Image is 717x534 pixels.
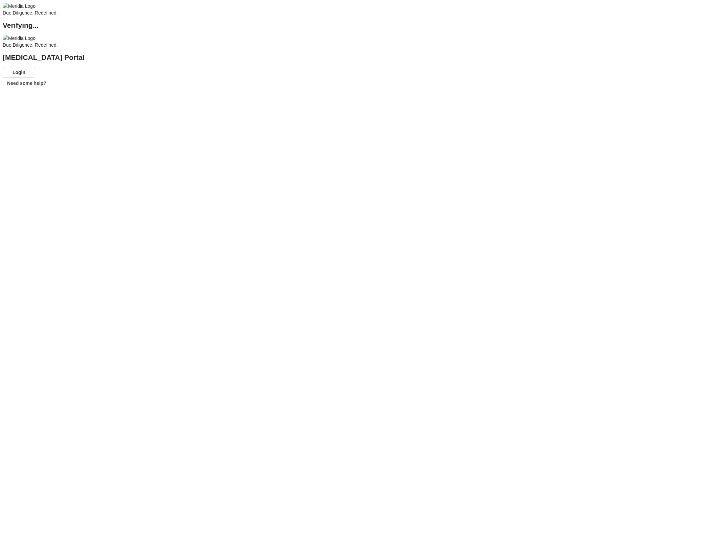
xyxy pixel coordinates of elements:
h2: [MEDICAL_DATA] Portal [3,54,714,61]
img: Meridia Logo [3,35,36,42]
button: Need some help? [3,78,51,89]
img: Meridia Logo [3,3,36,9]
h2: Verifying... [3,22,714,29]
span: Due Diligence, Redefined. [3,42,58,48]
button: Login [3,67,35,78]
span: Due Diligence, Redefined. [3,10,58,16]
